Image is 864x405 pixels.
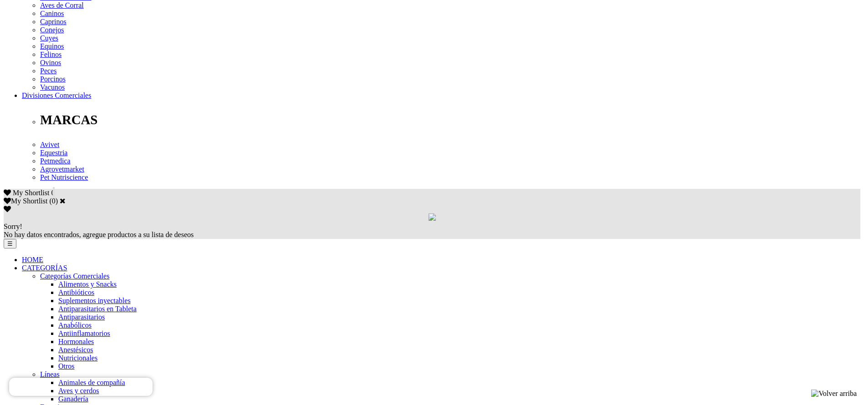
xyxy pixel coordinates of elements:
a: Líneas [40,370,60,378]
a: HOME [22,256,43,263]
a: Suplementos inyectables [58,297,131,304]
a: Agrovetmarket [40,165,84,173]
a: Conejos [40,26,64,34]
a: Nutricionales [58,354,97,362]
a: Anestésicos [58,346,93,354]
a: Categorías Comerciales [40,272,109,280]
img: loading.gif [429,213,436,221]
a: Cuyes [40,34,58,42]
a: Caninos [40,10,64,17]
a: CATEGORÍAS [22,264,67,272]
span: ( ) [49,197,58,205]
a: Antibióticos [58,289,94,296]
iframe: Brevo live chat [9,378,153,396]
img: Volver arriba [811,390,857,398]
button: ☰ [4,239,16,248]
a: Divisiones Comerciales [22,91,91,99]
a: Avivet [40,141,59,148]
a: Petmedica [40,157,71,165]
a: Cerrar [60,197,66,204]
a: Peces [40,67,56,75]
a: Antiinflamatorios [58,329,110,337]
a: Aves de Corral [40,1,84,9]
a: Anabólicos [58,321,92,329]
span: 0 [51,189,55,197]
a: Hormonales [58,338,94,345]
a: Porcinos [40,75,66,83]
a: Equestria [40,149,67,157]
a: Ovinos [40,59,61,66]
a: Ganadería [58,395,88,403]
a: Caprinos [40,18,66,25]
a: Otros [58,362,75,370]
a: Equinos [40,42,64,50]
a: Antiparasitarios en Tableta [58,305,137,313]
label: 0 [52,197,56,205]
label: My Shortlist [4,197,47,205]
a: Felinos [40,51,61,58]
a: Antiparasitarios [58,313,105,321]
span: Sorry! [4,223,22,230]
span: My Shortlist [13,189,49,197]
div: No hay datos encontrados, agregue productos a su lista de deseos [4,223,860,239]
a: Alimentos y Snacks [58,280,117,288]
a: Vacunos [40,83,65,91]
p: MARCAS [40,112,860,127]
a: Pet Nutriscience [40,173,88,181]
